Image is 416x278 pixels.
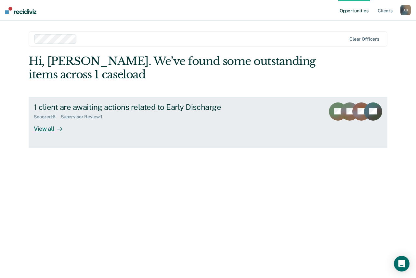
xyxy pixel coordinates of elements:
button: AB [400,5,411,15]
div: Open Intercom Messenger [394,256,409,271]
a: 1 client are awaiting actions related to Early DischargeSnoozed:6Supervisor Review:1View all [29,97,387,148]
div: View all [34,120,70,132]
div: A B [400,5,411,15]
img: Recidiviz [5,7,36,14]
div: Snoozed : 6 [34,114,61,120]
div: Supervisor Review : 1 [61,114,108,120]
div: Hi, [PERSON_NAME]. We’ve found some outstanding items across 1 caseload [29,55,316,81]
div: Clear officers [349,36,379,42]
div: 1 client are awaiting actions related to Early Discharge [34,102,262,112]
